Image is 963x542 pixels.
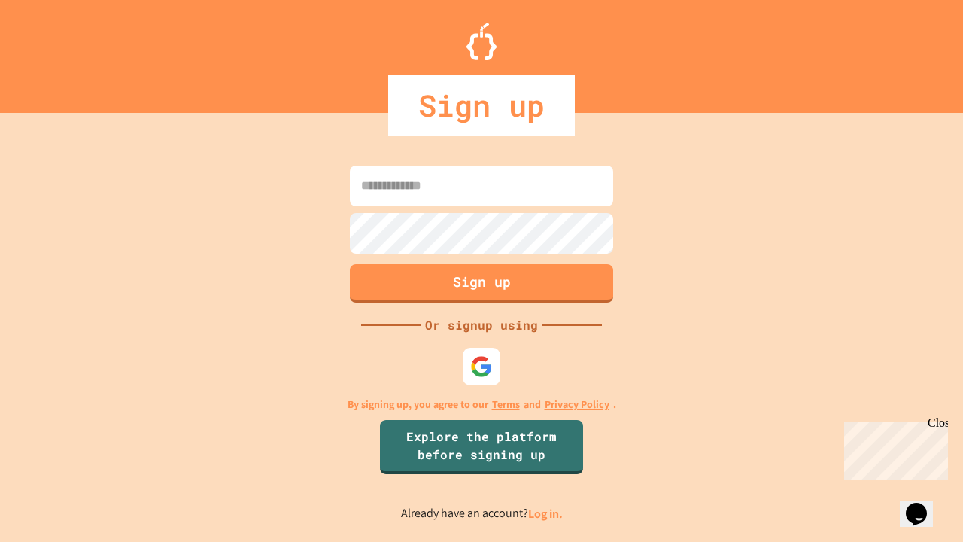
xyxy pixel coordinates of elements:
[350,264,613,303] button: Sign up
[528,506,563,522] a: Log in.
[470,355,493,378] img: google-icon.svg
[388,75,575,135] div: Sign up
[838,416,948,480] iframe: chat widget
[545,397,609,413] a: Privacy Policy
[492,397,520,413] a: Terms
[6,6,104,96] div: Chat with us now!Close
[348,397,616,413] p: By signing up, you agree to our and .
[900,482,948,527] iframe: chat widget
[401,504,563,523] p: Already have an account?
[466,23,497,60] img: Logo.svg
[421,316,542,334] div: Or signup using
[380,420,583,474] a: Explore the platform before signing up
